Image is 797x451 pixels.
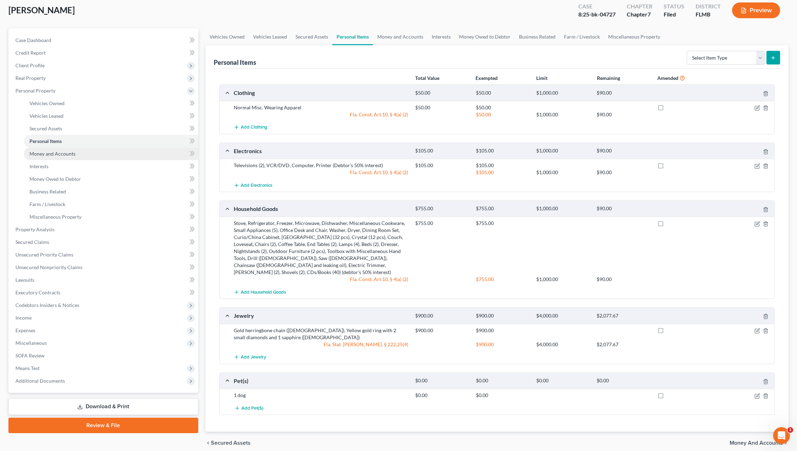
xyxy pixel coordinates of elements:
[10,286,198,299] a: Executory Contracts
[214,58,256,67] div: Personal Items
[472,111,533,118] div: $50.00
[412,313,472,319] div: $900.00
[205,28,249,45] a: Vehicles Owned
[10,236,198,248] a: Secured Claims
[15,365,40,371] span: Means Test
[533,205,593,212] div: $1,000.00
[205,440,251,446] button: chevron_left Secured Assets
[472,90,533,96] div: $50.00
[412,162,472,169] div: $105.00
[472,327,533,334] div: $900.00
[230,220,412,276] div: Stove, Refrigerator, Freezer, Microwave, Dishwasher, Miscellaneous Cookware, Small Appliances (5)...
[593,148,654,154] div: $90.00
[427,28,455,45] a: Interests
[234,286,286,299] button: Add Household Goods
[241,183,272,188] span: Add Electronics
[15,353,45,358] span: SOFA Review
[8,398,198,415] a: Download & Print
[412,205,472,212] div: $755.00
[24,185,198,198] a: Business Related
[291,28,332,45] a: Secured Assets
[664,11,684,19] div: Filed
[15,327,35,333] span: Expenses
[24,135,198,148] a: Personal Items
[10,349,198,362] a: SOFA Review
[593,313,654,319] div: $2,077.67
[472,276,533,283] div: $755.00
[696,2,721,11] div: District
[412,220,472,227] div: $755.00
[24,110,198,122] a: Vehicles Leased
[412,377,472,384] div: $0.00
[515,28,560,45] a: Business Related
[29,176,81,182] span: Money Owed to Debtor
[230,341,412,348] div: Fla. Stat. [PERSON_NAME]. § 222.25(4)
[10,34,198,47] a: Case Dashboard
[593,276,654,283] div: $90.00
[658,75,679,81] strong: Amended
[15,226,54,232] span: Property Analysis
[29,163,48,169] span: Interests
[412,148,472,154] div: $105.00
[15,302,79,308] span: Codebtors Insiders & Notices
[15,252,73,258] span: Unsecured Priority Claims
[472,205,533,212] div: $755.00
[230,147,412,155] div: Electronics
[29,201,65,207] span: Farm / Livestock
[627,2,652,11] div: Chapter
[533,169,593,176] div: $1,000.00
[664,2,684,11] div: Status
[696,11,721,19] div: FLMB
[373,28,427,45] a: Money and Accounts
[29,214,81,220] span: Miscellaneous Property
[230,111,412,118] div: Fla. Const. Art.10, § 4(a) (2)
[533,276,593,283] div: $1,000.00
[234,121,267,134] button: Add Clothing
[230,205,412,212] div: Household Goods
[230,377,412,384] div: Pet(s)
[332,28,373,45] a: Personal Items
[29,189,66,194] span: Business Related
[15,75,46,81] span: Real Property
[627,11,652,19] div: Chapter
[412,392,472,399] div: $0.00
[230,392,412,399] div: 1 dog
[10,223,198,236] a: Property Analysis
[472,220,533,227] div: $755.00
[29,100,65,106] span: Vehicles Owned
[604,28,664,45] a: Miscellaneous Property
[241,405,264,411] span: Add Pet(s)
[533,90,593,96] div: $1,000.00
[10,248,198,261] a: Unsecured Priority Claims
[29,138,62,144] span: Personal Items
[230,162,412,169] div: Televisions (2), VCR/DVD, Computer, Printer (Debtor's 50% interest)
[15,50,46,56] span: Credit Report
[773,427,790,444] iframe: Intercom live chat
[730,440,783,446] span: Money and Accounts
[472,104,533,111] div: $50.00
[24,160,198,173] a: Interests
[578,11,616,19] div: 8:25-bk-04727
[234,351,266,364] button: Add Jewelry
[578,2,616,11] div: Case
[476,75,498,81] strong: Exempted
[472,313,533,319] div: $900.00
[536,75,547,81] strong: Limit
[455,28,515,45] a: Money Owed to Debtor
[15,239,49,245] span: Secured Claims
[593,205,654,212] div: $90.00
[230,169,412,176] div: Fla. Const. Art.10, § 4(a) (2)
[15,277,34,283] span: Lawsuits
[10,47,198,59] a: Credit Report
[29,125,62,131] span: Secured Assets
[234,179,272,192] button: Add Electronics
[15,264,82,270] span: Unsecured Nonpriority Claims
[412,90,472,96] div: $50.00
[15,340,47,346] span: Miscellaneous
[597,75,620,81] strong: Remaining
[788,427,793,433] span: 1
[472,392,533,399] div: $0.00
[24,198,198,211] a: Farm / Livestock
[241,125,267,130] span: Add Clothing
[234,402,265,415] button: Add Pet(s)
